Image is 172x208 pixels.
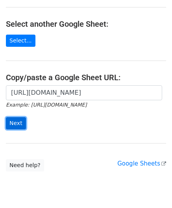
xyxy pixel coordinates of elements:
[6,19,166,29] h4: Select another Google Sheet:
[6,85,162,100] input: Paste your Google Sheet URL here
[6,35,35,47] a: Select...
[6,117,26,129] input: Next
[6,102,87,108] small: Example: [URL][DOMAIN_NAME]
[6,159,44,171] a: Need help?
[117,160,166,167] a: Google Sheets
[6,73,166,82] h4: Copy/paste a Google Sheet URL:
[133,170,172,208] iframe: Chat Widget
